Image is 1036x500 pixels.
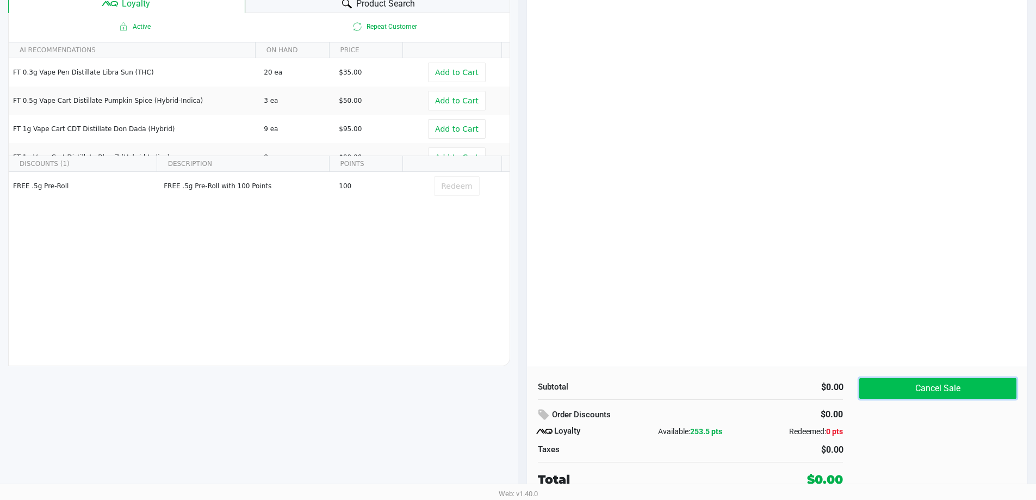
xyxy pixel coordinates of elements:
[435,125,479,133] span: Add to Cart
[752,405,843,424] div: $0.00
[699,381,843,394] div: $0.00
[259,115,334,143] td: 9 ea
[255,42,329,58] th: ON HAND
[741,426,843,437] div: Redeemed:
[259,58,334,87] td: 20 ea
[334,172,409,200] td: 100
[428,147,486,167] button: Add to Cart
[435,68,479,77] span: Add to Cart
[157,156,329,172] th: DESCRIPTION
[339,69,362,76] span: $35.00
[9,172,159,200] td: FREE .5g Pre-Roll
[538,443,683,456] div: Taxes
[259,143,334,171] td: 8 ea
[859,378,1016,399] button: Cancel Sale
[339,153,362,161] span: $90.00
[9,87,259,115] td: FT 0.5g Vape Cart Distillate Pumpkin Spice (Hybrid-Indica)
[538,405,736,425] div: Order Discounts
[690,427,722,436] span: 253.5 pts
[499,490,538,498] span: Web: v1.40.0
[9,42,255,58] th: AI RECOMMENDATIONS
[9,20,259,33] span: Active
[351,20,364,33] inline-svg: Is repeat customer
[9,156,157,172] th: DISCOUNTS (1)
[339,97,362,104] span: $50.00
[807,471,843,489] div: $0.00
[826,427,843,436] span: 0 pts
[9,156,510,336] div: Data table
[259,87,334,115] td: 3 ea
[435,153,479,162] span: Add to Cart
[117,20,130,33] inline-svg: Active loyalty member
[9,143,259,171] td: FT 1g Vape Cart Distillate Blue Z (Hybrid-Indica)
[329,42,403,58] th: PRICE
[9,58,259,87] td: FT 0.3g Vape Pen Distillate Libra Sun (THC)
[428,63,486,82] button: Add to Cart
[538,471,731,489] div: Total
[640,426,741,437] div: Available:
[428,91,486,110] button: Add to Cart
[329,156,403,172] th: POINTS
[339,125,362,133] span: $95.00
[699,443,843,456] div: $0.00
[259,20,509,33] span: Repeat Customer
[435,96,479,105] span: Add to Cart
[428,119,486,139] button: Add to Cart
[538,381,683,393] div: Subtotal
[538,425,640,438] div: Loyalty
[9,42,510,156] div: Data table
[9,115,259,143] td: FT 1g Vape Cart CDT Distillate Don Dada (Hybrid)
[159,172,334,200] td: FREE .5g Pre-Roll with 100 Points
